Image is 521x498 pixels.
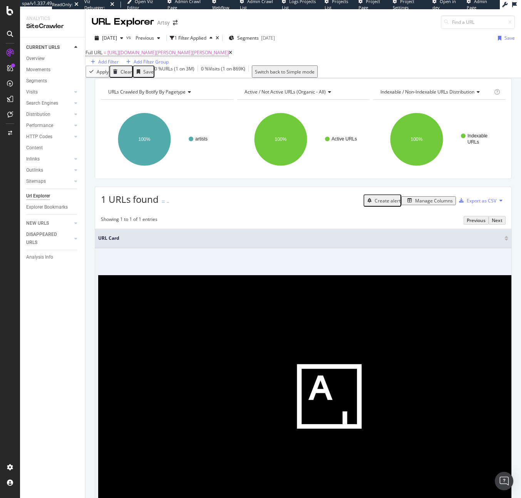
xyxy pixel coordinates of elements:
text: artists [195,136,208,142]
h4: Indexable / Non-Indexable URLs Distribution [379,86,493,98]
div: Add Filter Group [134,58,169,65]
div: Visits [26,88,38,96]
input: Find a URL [441,15,515,29]
div: DISAPPEARED URLS [26,231,65,247]
span: URLs Crawled By Botify By pagetype [108,89,186,95]
a: HTTP Codes [26,133,72,141]
a: Content [26,144,80,152]
span: 1 URLs found [101,193,159,206]
div: Save [143,69,154,75]
a: Search Engines [26,99,72,107]
div: SiteCrawler [26,22,79,31]
div: Add Filter [98,58,119,65]
div: - [166,195,169,208]
div: [DATE] [261,35,275,41]
button: Save [133,65,154,78]
div: Previous [467,217,486,224]
text: 100% [139,137,151,142]
div: Explorer Bookmarks [26,203,68,211]
div: Performance [26,122,53,130]
a: Overview [26,55,80,63]
div: Segments [26,77,47,85]
img: Equal [162,201,165,203]
div: Apply [97,69,109,75]
div: CURRENT URLS [26,43,60,52]
span: vs [126,34,132,40]
span: Indexable / Non-Indexable URLs distribution [380,89,474,95]
div: Create alert [375,197,400,204]
div: HTTP Codes [26,133,52,141]
div: Save [504,35,515,41]
div: Sitemaps [26,177,46,185]
button: 1 Filter Applied [170,32,216,44]
a: Segments [26,77,80,85]
button: Create alert [364,194,401,207]
a: Url Explorer [26,192,80,200]
div: Analytics [26,15,79,22]
div: arrow-right-arrow-left [173,20,178,25]
div: URL Explorer [92,15,154,28]
div: Next [492,217,503,224]
div: Artsy [157,19,170,27]
div: Showing 1 to 1 of 1 entries [101,216,157,225]
button: Add Filter [85,58,121,65]
button: Switch back to Simple mode [252,65,318,78]
span: Active / Not Active URLs (organic - all) [245,89,326,95]
a: DISAPPEARED URLS [26,231,72,247]
button: Add Filter Group [121,58,171,65]
button: Previous [464,216,489,225]
a: Visits [26,88,72,96]
span: Webflow [212,5,230,10]
span: Segments [237,35,259,41]
div: NEW URLS [26,219,49,227]
button: Segments[DATE] [226,32,278,44]
h4: Active / Not Active URLs [243,86,363,98]
div: Manage Columns [415,197,453,204]
button: [DATE] [92,32,126,44]
svg: A chart. [237,106,370,173]
text: URLs [467,139,479,145]
span: [URL][DOMAIN_NAME][PERSON_NAME][PERSON_NAME] [107,49,229,56]
text: Indexable [467,133,487,139]
div: 0 % Visits ( 1 on 869K ) [201,65,245,78]
svg: A chart. [101,106,233,173]
a: Analysis Info [26,253,80,261]
a: Inlinks [26,155,72,163]
div: Switch back to Simple mode [255,69,315,75]
span: = [104,49,106,56]
span: URL Card [98,235,503,242]
text: 100% [411,137,423,142]
div: 1 Filter Applied [174,35,206,41]
a: Movements [26,66,80,74]
a: CURRENT URLS [26,43,72,52]
span: 2025 Sep. 18th [102,35,117,41]
div: Search Engines [26,99,58,107]
button: Manage Columns [401,196,456,205]
h4: URLs Crawled By Botify By pagetype [107,86,226,98]
div: Inlinks [26,155,40,163]
button: Apply [85,65,109,78]
text: 100% [275,137,286,142]
a: Performance [26,122,72,130]
text: Active URLs [332,136,357,142]
div: Overview [26,55,45,63]
div: ReadOnly: [52,2,73,8]
button: Save [495,32,515,44]
div: Movements [26,66,50,74]
span: Previous [132,35,154,41]
svg: A chart. [373,106,506,173]
div: Export as CSV [467,197,496,204]
div: Outlinks [26,166,43,174]
div: 0 % URLs ( 1 on 3M ) [154,65,194,78]
div: Distribution [26,110,50,119]
div: Content [26,144,43,152]
button: Next [489,216,506,225]
div: Url Explorer [26,192,50,200]
div: Clear [121,69,132,75]
div: Analysis Info [26,253,53,261]
button: Export as CSV [456,194,496,207]
a: Distribution [26,110,72,119]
